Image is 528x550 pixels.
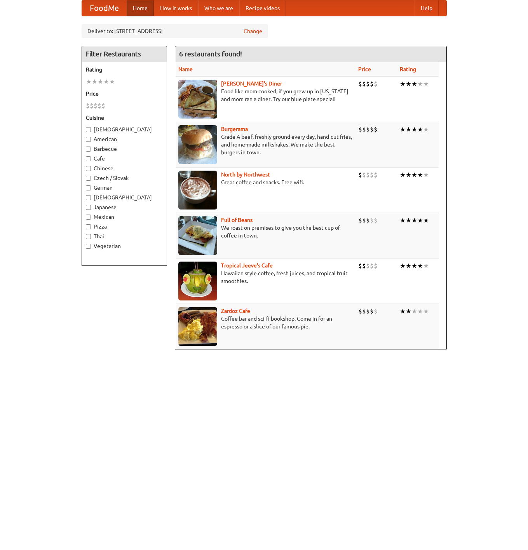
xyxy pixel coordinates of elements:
[86,194,163,201] label: [DEMOGRAPHIC_DATA]
[82,46,167,62] h4: Filter Restaurants
[221,80,282,87] b: [PERSON_NAME]'s Diner
[358,262,362,270] li: $
[178,216,217,255] img: beans.jpg
[370,307,374,316] li: $
[221,126,248,132] a: Burgerama
[86,126,163,133] label: [DEMOGRAPHIC_DATA]
[86,166,91,171] input: Chinese
[366,171,370,179] li: $
[400,125,406,134] li: ★
[86,145,163,153] label: Barbecue
[221,171,270,178] a: North by Northwest
[86,135,163,143] label: American
[370,125,374,134] li: $
[86,137,91,142] input: American
[400,171,406,179] li: ★
[221,308,250,314] b: Zardoz Cafe
[98,101,101,110] li: $
[86,147,91,152] input: Barbecue
[358,80,362,88] li: $
[82,24,268,38] div: Deliver to: [STREET_ADDRESS]
[406,216,411,225] li: ★
[86,156,91,161] input: Cafe
[86,164,163,172] label: Chinese
[239,0,286,16] a: Recipe videos
[86,127,91,132] input: [DEMOGRAPHIC_DATA]
[178,133,352,156] p: Grade A beef, freshly ground every day, hand-cut fries, and home-made milkshakes. We make the bes...
[370,262,374,270] li: $
[86,242,163,250] label: Vegetarian
[86,176,91,181] input: Czech / Slovak
[86,244,91,249] input: Vegetarian
[244,27,262,35] a: Change
[406,171,411,179] li: ★
[178,224,352,239] p: We roast on premises to give you the best cup of coffee in town.
[358,307,362,316] li: $
[362,216,366,225] li: $
[86,232,163,240] label: Thai
[366,216,370,225] li: $
[178,315,352,330] p: Coffee bar and sci-fi bookshop. Come in for an espresso or a slice of our famous pie.
[417,262,423,270] li: ★
[411,216,417,225] li: ★
[362,262,366,270] li: $
[86,114,163,122] h5: Cuisine
[362,307,366,316] li: $
[362,125,366,134] li: $
[178,66,193,72] a: Name
[417,307,423,316] li: ★
[400,80,406,88] li: ★
[109,77,115,86] li: ★
[86,223,163,230] label: Pizza
[86,234,91,239] input: Thai
[366,80,370,88] li: $
[86,215,91,220] input: Mexican
[198,0,239,16] a: Who we are
[358,125,362,134] li: $
[370,216,374,225] li: $
[98,77,103,86] li: ★
[86,174,163,182] label: Czech / Slovak
[406,307,411,316] li: ★
[423,171,429,179] li: ★
[411,80,417,88] li: ★
[366,125,370,134] li: $
[358,66,371,72] a: Price
[221,262,273,269] a: Tropical Jeeve's Cafe
[178,80,217,119] img: sallys.jpg
[374,262,378,270] li: $
[178,87,352,103] p: Food like mom cooked, if you grew up in [US_STATE] and mom ran a diner. Try our blue plate special!
[101,101,105,110] li: $
[374,80,378,88] li: $
[86,203,163,211] label: Japanese
[178,262,217,300] img: jeeves.jpg
[103,77,109,86] li: ★
[178,307,217,346] img: zardoz.jpg
[90,101,94,110] li: $
[417,125,423,134] li: ★
[86,90,163,98] h5: Price
[362,171,366,179] li: $
[86,195,91,200] input: [DEMOGRAPHIC_DATA]
[86,205,91,210] input: Japanese
[370,171,374,179] li: $
[400,262,406,270] li: ★
[94,101,98,110] li: $
[417,216,423,225] li: ★
[374,171,378,179] li: $
[86,101,90,110] li: $
[179,50,242,58] ng-pluralize: 6 restaurants found!
[82,0,127,16] a: FoodMe
[178,269,352,285] p: Hawaiian style coffee, fresh juices, and tropical fruit smoothies.
[86,213,163,221] label: Mexican
[178,178,352,186] p: Great coffee and snacks. Free wifi.
[221,217,253,223] a: Full of Beans
[423,216,429,225] li: ★
[86,66,163,73] h5: Rating
[411,307,417,316] li: ★
[86,224,91,229] input: Pizza
[415,0,439,16] a: Help
[358,216,362,225] li: $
